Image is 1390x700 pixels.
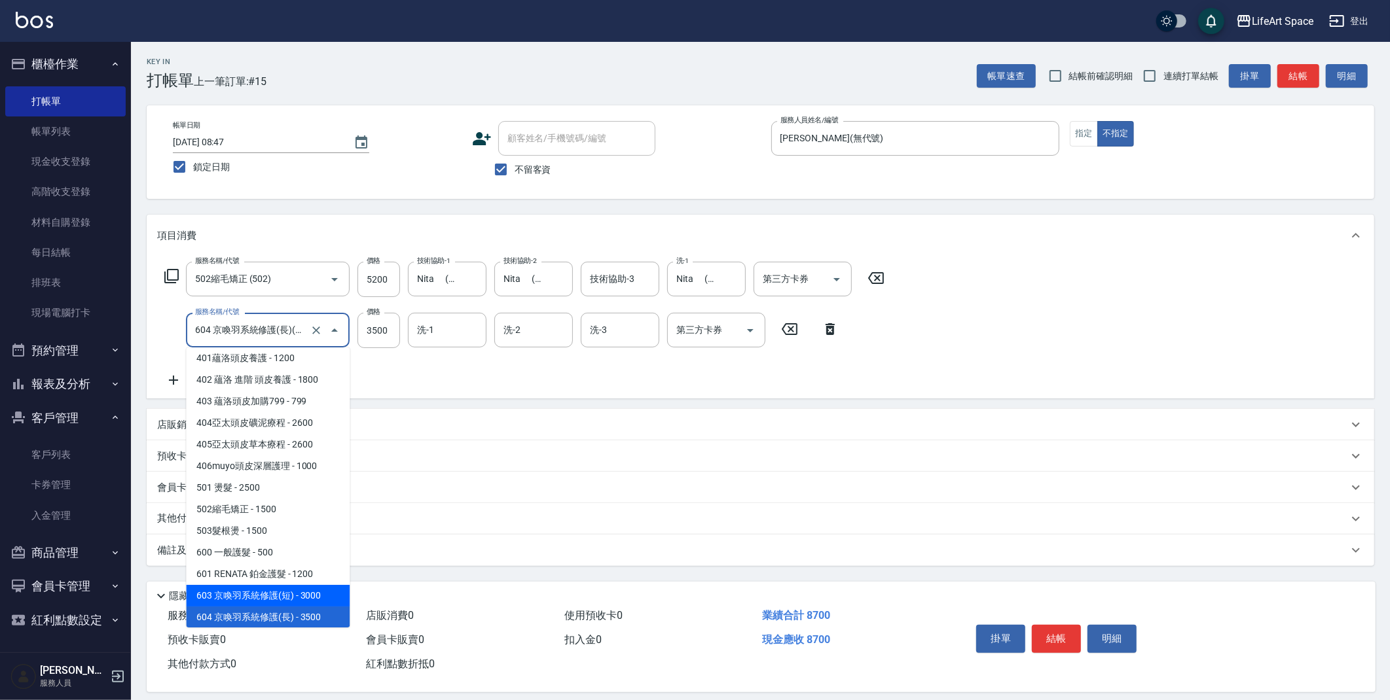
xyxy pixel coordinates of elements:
span: 鎖定日期 [193,160,230,174]
button: 報表及分析 [5,367,126,401]
span: 402 蘊洛 進階 頭皮養護 - 1800 [186,369,350,391]
span: 601 RENATA 鉑金護髮 - 1200 [186,563,350,585]
span: 上一筆訂單:#15 [194,73,267,90]
button: 掛單 [976,625,1025,652]
a: 現金收支登錄 [5,147,126,177]
button: 商品管理 [5,536,126,570]
img: Logo [16,12,53,28]
label: 服務名稱/代號 [195,307,239,317]
button: 紅利點數設定 [5,603,126,637]
h2: Key In [147,58,194,66]
label: 洗-1 [676,256,689,266]
div: LifeArt Space [1252,13,1313,29]
p: 預收卡販賣 [157,449,206,463]
button: Close [324,320,345,341]
div: 備註及來源 [147,534,1374,566]
span: 503髮根燙 - 1500 [186,520,350,542]
span: 使用預收卡 0 [564,609,623,621]
button: 掛單 [1229,64,1271,88]
p: 隱藏業績明細 [169,589,228,603]
span: 604 京喚羽系統修護(長) - 3500 [186,606,350,628]
span: 404亞太頭皮礦泥療程 - 2600 [186,412,350,434]
p: 會員卡銷售 [157,481,206,495]
button: Open [826,269,847,290]
span: 會員卡販賣 0 [366,633,424,646]
label: 帳單日期 [173,120,200,130]
p: 店販銷售 [157,418,196,432]
button: 指定 [1070,121,1098,147]
label: 服務名稱/代號 [195,256,239,266]
button: 會員卡管理 [5,569,126,603]
div: 預收卡販賣 [147,440,1374,472]
a: 現場電腦打卡 [5,298,126,328]
a: 帳單列表 [5,116,126,147]
button: Open [324,269,345,290]
h5: [PERSON_NAME] [40,664,107,677]
button: 明細 [1088,625,1137,652]
span: 406muyo頭皮深層護理 - 1000 [186,455,350,477]
button: LifeArt Space [1231,8,1319,35]
button: 明細 [1326,64,1368,88]
img: Person [10,663,37,690]
a: 卡券管理 [5,470,126,500]
button: 結帳 [1277,64,1319,88]
a: 排班表 [5,268,126,298]
span: 403 蘊洛頭皮加購799 - 799 [186,391,350,412]
button: 櫃檯作業 [5,47,126,81]
p: 其他付款方式 [157,512,223,526]
span: 紅利點數折抵 0 [366,657,435,670]
span: 連續打單結帳 [1163,69,1218,83]
button: Choose date, selected date is 2025-09-17 [346,127,377,158]
span: 現金應收 8700 [762,633,830,646]
div: 其他付款方式 [147,503,1374,534]
label: 技術協助-1 [417,256,450,266]
span: 扣入金 0 [564,633,602,646]
a: 入金管理 [5,500,126,531]
label: 技術協助-2 [503,256,537,266]
span: 店販消費 0 [366,609,414,621]
label: 服務人員姓名/編號 [780,115,838,125]
button: Clear [307,321,325,340]
p: 項目消費 [157,229,196,243]
button: 不指定 [1097,121,1134,147]
span: 502縮毛矯正 - 1500 [186,499,350,520]
a: 材料自購登錄 [5,207,126,237]
div: 項目消費 [147,215,1374,256]
span: 603 京喚羽系統修護(短) - 3000 [186,585,350,606]
span: 600 一般護髮 - 500 [186,542,350,563]
p: 服務人員 [40,677,107,689]
a: 每日結帳 [5,237,126,268]
span: 業績合計 8700 [762,609,830,621]
div: 會員卡銷售 [147,472,1374,503]
span: 其他付款方式 0 [168,657,236,670]
span: 501 燙髮 - 2500 [186,477,350,499]
span: 結帳前確認明細 [1069,69,1133,83]
label: 價格 [367,256,380,266]
button: save [1198,8,1224,34]
button: 客戶管理 [5,401,126,435]
button: 登出 [1324,9,1374,33]
span: 405亞太頭皮草本療程 - 2600 [186,434,350,455]
span: 不留客資 [515,163,551,177]
a: 客戶列表 [5,440,126,470]
div: 店販銷售 [147,409,1374,440]
p: 備註及來源 [157,544,206,557]
button: Open [740,320,761,341]
h3: 打帳單 [147,71,194,90]
span: 預收卡販賣 0 [168,633,226,646]
a: 打帳單 [5,86,126,116]
a: 高階收支登錄 [5,177,126,207]
input: YYYY/MM/DD hh:mm [173,131,340,153]
button: 預約管理 [5,334,126,368]
button: 帳單速查 [977,64,1036,88]
span: 服務消費 8700 [168,609,233,621]
label: 價格 [367,307,380,317]
span: 401蘊洛頭皮養護 - 1200 [186,347,350,369]
button: 結帳 [1032,625,1081,652]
